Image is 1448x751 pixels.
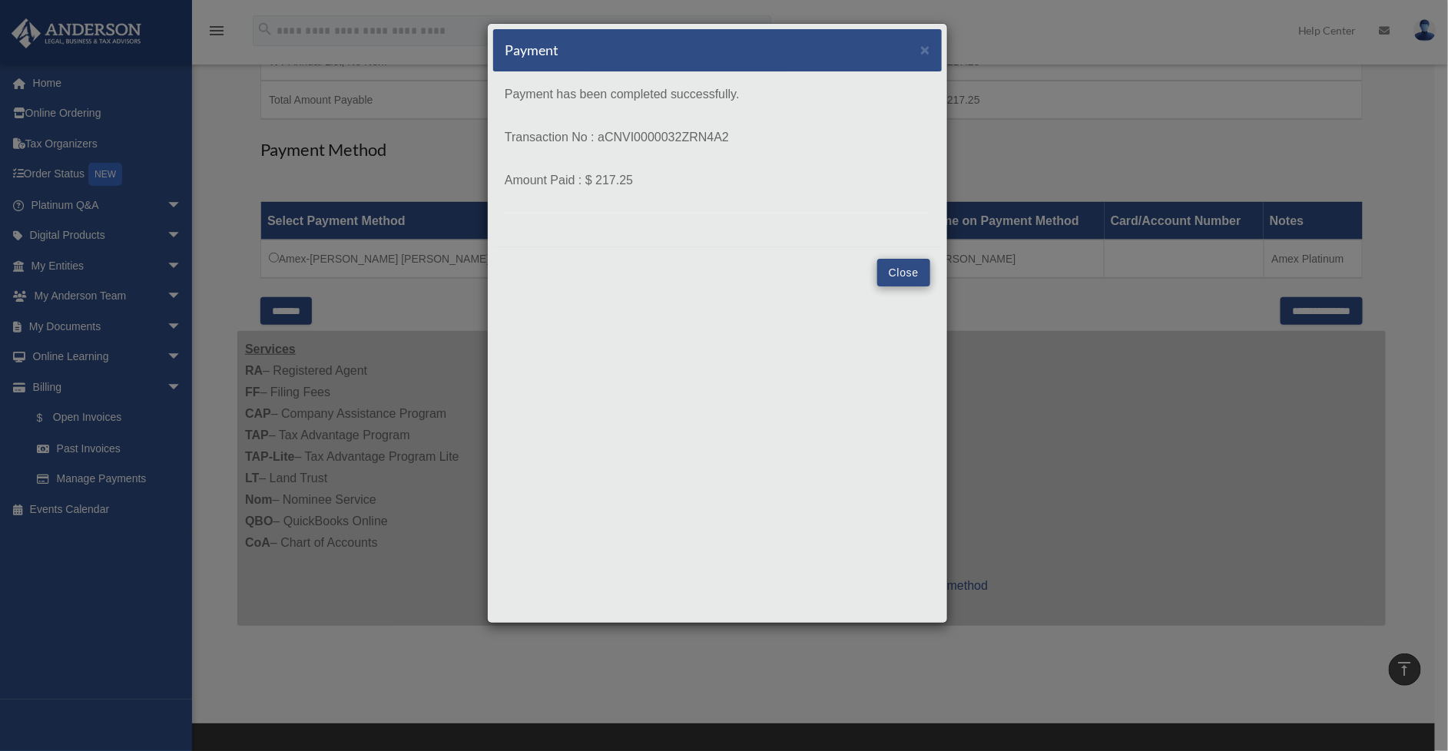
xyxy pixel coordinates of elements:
[877,259,930,286] button: Close
[505,127,930,148] p: Transaction No : aCNVI0000032ZRN4A2
[505,41,558,60] h5: Payment
[920,41,930,58] span: ×
[920,41,930,58] button: Close
[505,84,930,105] p: Payment has been completed successfully.
[505,170,930,191] p: Amount Paid : $ 217.25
